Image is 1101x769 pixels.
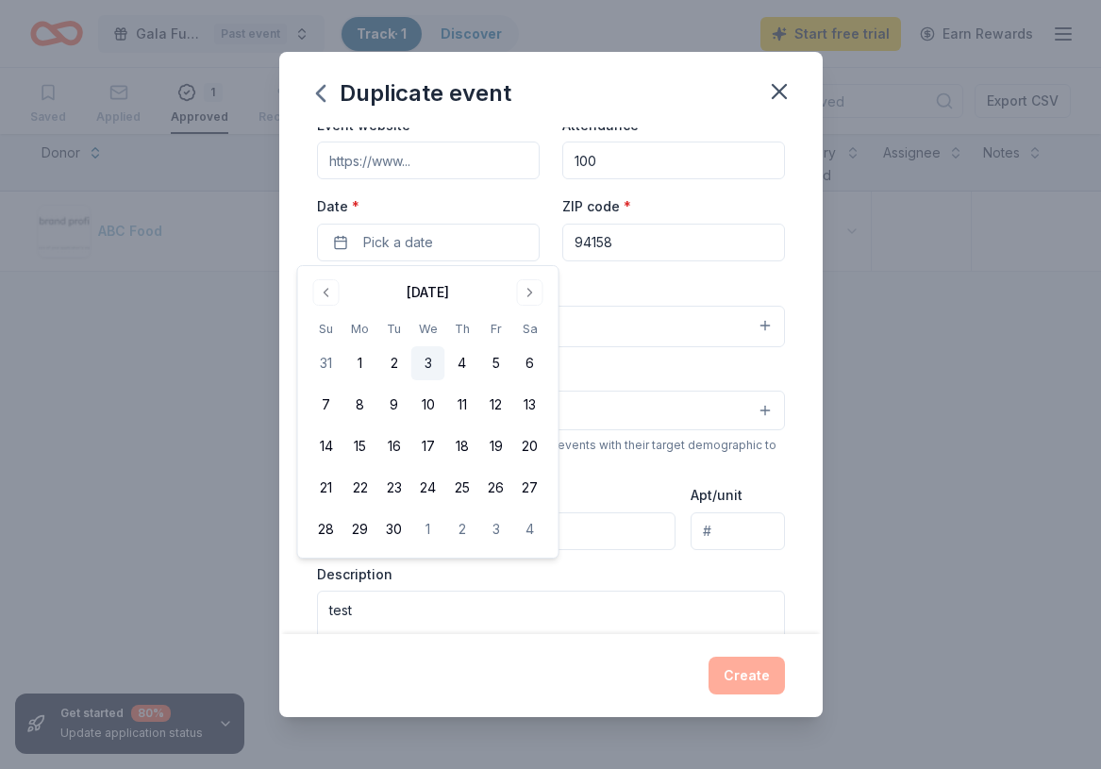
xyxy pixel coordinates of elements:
button: 12 [479,388,513,422]
button: 10 [411,388,445,422]
button: 4 [513,512,547,546]
button: 28 [309,512,343,546]
div: Duplicate event [317,78,511,109]
label: Date [317,197,540,216]
button: Go to previous month [313,279,340,306]
div: [DATE] [407,281,449,304]
button: 18 [445,429,479,463]
button: 17 [411,429,445,463]
button: 13 [513,388,547,422]
button: 11 [445,388,479,422]
button: 24 [411,471,445,505]
button: 19 [479,429,513,463]
button: 3 [411,346,445,380]
label: ZIP code [562,197,631,216]
button: 6 [513,346,547,380]
button: 5 [479,346,513,380]
label: Description [317,565,392,584]
button: 2 [445,512,479,546]
textarea: test [317,591,785,676]
button: 1 [343,346,377,380]
button: 27 [513,471,547,505]
button: 9 [377,388,411,422]
button: Go to next month [517,279,543,306]
button: 30 [377,512,411,546]
button: 1 [411,512,445,546]
button: 15 [343,429,377,463]
button: 23 [377,471,411,505]
th: Friday [479,319,513,339]
button: 21 [309,471,343,505]
button: 29 [343,512,377,546]
button: 25 [445,471,479,505]
label: Apt/unit [691,486,742,505]
button: 2 [377,346,411,380]
input: 12345 (U.S. only) [562,224,785,261]
span: Pick a date [363,231,433,254]
button: 4 [445,346,479,380]
th: Wednesday [411,319,445,339]
th: Saturday [513,319,547,339]
th: Monday [343,319,377,339]
th: Thursday [445,319,479,339]
button: 31 [309,346,343,380]
button: Pick a date [317,224,540,261]
button: 26 [479,471,513,505]
button: 8 [343,388,377,422]
button: 16 [377,429,411,463]
button: 22 [343,471,377,505]
button: 14 [309,429,343,463]
button: 3 [479,512,513,546]
input: 20 [562,142,785,179]
button: 20 [513,429,547,463]
input: # [691,512,784,550]
input: https://www... [317,142,540,179]
th: Tuesday [377,319,411,339]
th: Sunday [309,319,343,339]
button: 7 [309,388,343,422]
